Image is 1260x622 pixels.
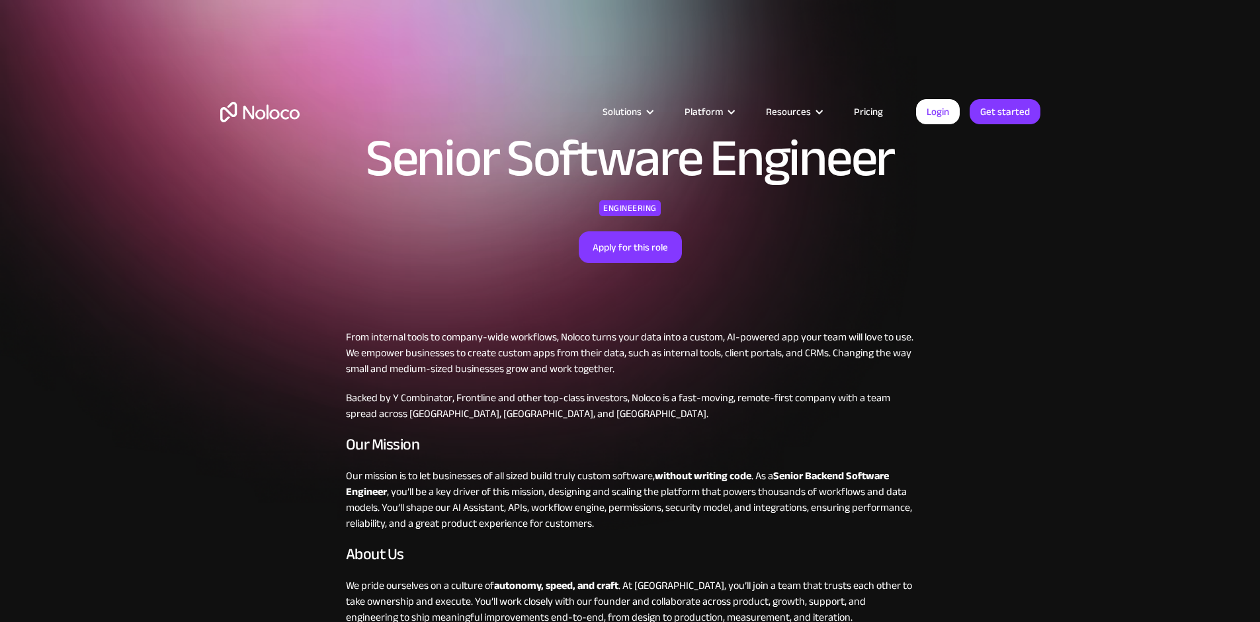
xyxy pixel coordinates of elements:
div: Resources [766,103,811,120]
h3: Our Mission [346,435,915,455]
div: Platform [685,103,723,120]
div: Solutions [603,103,642,120]
strong: Senior Backend Software Engineer [346,466,889,502]
a: Pricing [837,103,900,120]
a: Get started [970,99,1040,124]
div: Platform [668,103,749,120]
a: Apply for this role [579,231,682,263]
h1: Senior Software Engineer [366,132,894,185]
div: Engineering [599,200,661,216]
a: home [220,102,300,122]
a: Login [916,99,960,124]
div: Solutions [586,103,668,120]
strong: autonomy, speed, and craft [494,576,618,596]
p: Backed by Y Combinator, Frontline and other top-class investors, Noloco is a fast-moving, remote-... [346,390,915,422]
div: Resources [749,103,837,120]
p: From internal tools to company-wide workflows, Noloco turns your data into a custom, AI-powered a... [346,329,915,377]
p: Our mission is to let businesses of all sized build truly custom software, . As a , you’ll be a k... [346,468,915,531]
h3: About Us [346,545,915,564]
strong: without writing code [655,466,751,486]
